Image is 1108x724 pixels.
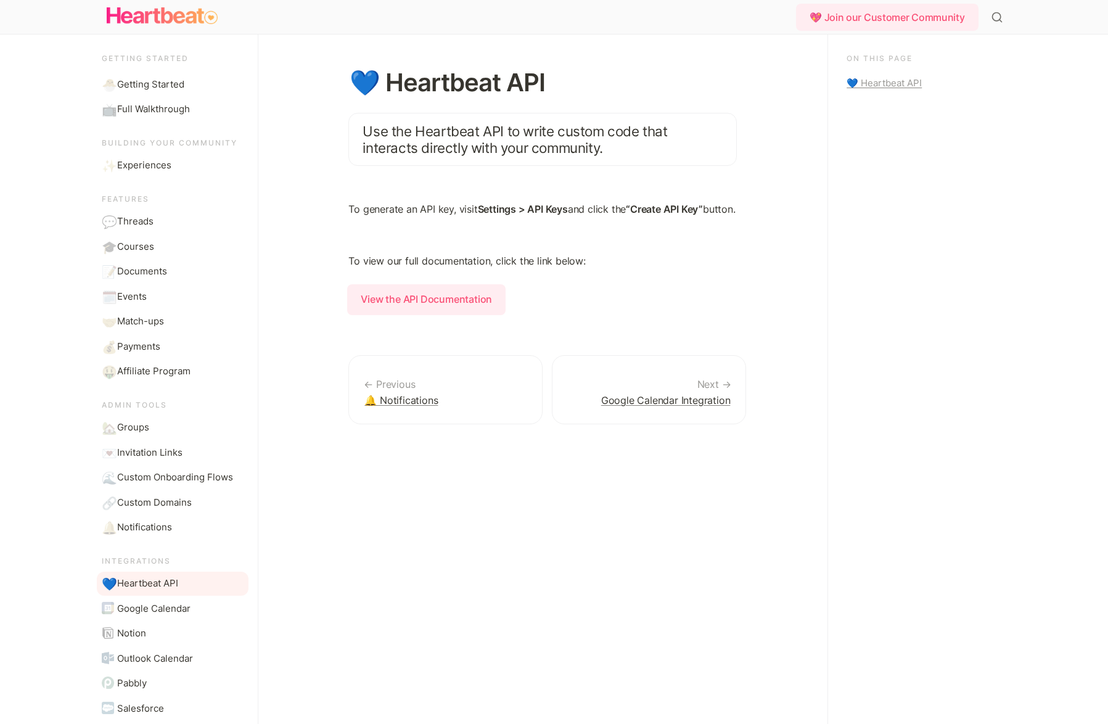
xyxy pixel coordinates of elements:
a: 🔗Custom Domains [97,491,248,515]
span: Threads [117,215,154,229]
span: 💬 [102,215,114,227]
span: Google Calendar [117,602,191,616]
span: 📝 [102,265,114,277]
strong: Settings > API Keys [478,203,568,215]
span: Use the Heartbeat API to write custom code that interacts directly with your community. [363,123,671,156]
a: 💖 Join our Customer Community [796,4,983,31]
span: 💌 [102,446,114,458]
span: Documents [117,265,167,279]
span: Custom Domains [117,496,192,510]
span: 💙 [102,577,114,589]
a: 🤑Affiliate Program [97,360,248,384]
span: 🎓 [102,240,114,252]
span: Notion [117,627,146,641]
span: Admin Tools [102,400,167,409]
a: 🔔 Notifications [348,355,543,425]
span: Pabbly [117,677,147,691]
span: Integrations [102,556,171,566]
span: 🤑 [102,364,114,377]
img: Notion [102,627,115,639]
p: To view our full documentation, click the link below: [348,253,737,273]
span: 🔔 [102,520,114,533]
a: SalesforceSalesforce [97,697,248,721]
a: Google CalendarGoogle Calendar [97,597,248,621]
span: Match-ups [117,315,164,329]
span: 🤝 [102,315,114,327]
span: Notifications [117,520,172,535]
a: 🐣Getting Started [97,73,248,97]
p: To generate an API key, visit and click the button. [348,202,737,221]
img: Logo [107,4,218,28]
a: 📺Full Walkthrough [97,97,248,121]
span: Courses [117,240,154,254]
span: 🔗 [102,496,114,508]
a: 🤝Match-ups [97,310,248,334]
span: Affiliate Program [117,364,191,379]
span: 💰 [102,340,114,352]
a: 📝Documents [97,260,248,284]
a: 💬Threads [97,210,248,234]
img: Outlook Calendar [102,652,115,664]
a: 💙 Heartbeat API [847,76,998,91]
span: On this page [847,54,913,63]
strong: View the API Documentation [347,284,506,315]
span: Getting started [102,54,189,63]
a: 🔔Notifications [97,516,248,540]
a: 💙Heartbeat API [97,572,248,596]
a: ✨Experiences [97,154,248,178]
span: Experiences [117,158,171,173]
a: View the API Documentation [348,293,504,305]
span: 🏡 [102,421,114,433]
a: Outlook CalendarOutlook Calendar [97,647,248,671]
span: Salesforce [117,702,164,716]
a: 🗓️Events [97,285,248,309]
span: Building your community [102,138,237,147]
span: Full Walkthrough [117,102,190,117]
span: 🐣 [102,78,114,90]
span: Custom Onboarding Flows [117,471,233,485]
span: ✨ [102,158,114,171]
a: Google Calendar Integration [552,355,746,425]
div: 💖 Join our Customer Community [796,4,978,31]
a: 🌊Custom Onboarding Flows [97,466,248,490]
span: Heartbeat API [117,577,178,591]
a: PabblyPabbly [97,672,248,696]
span: Getting Started [117,78,184,92]
span: 📺 [102,102,114,115]
a: 💌Invitation Links [97,441,248,465]
strong: “Create API Key” [626,203,703,215]
span: Features [102,194,149,204]
span: Outlook Calendar [117,652,193,666]
img: Google Calendar [102,602,115,614]
a: 🏡Groups [97,416,248,440]
span: 🌊 [102,471,114,483]
a: 💰Payments [97,335,248,359]
span: Events [117,290,147,304]
img: Pabbly [102,677,115,689]
span: 🗓️ [102,290,114,302]
span: Groups [117,421,149,435]
a: NotionNotion [97,622,248,646]
h1: 💙 Heartbeat API [348,68,737,97]
span: Payments [117,340,160,354]
a: 🎓Courses [97,235,248,259]
span: Invitation Links [117,446,183,460]
img: Salesforce [102,702,115,714]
